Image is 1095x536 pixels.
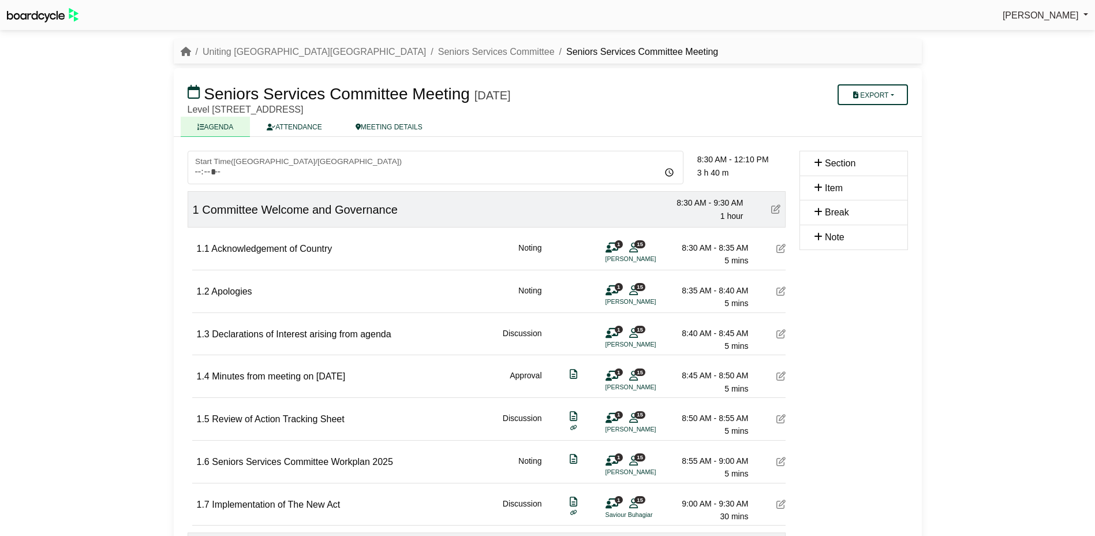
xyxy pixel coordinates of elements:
[720,211,743,221] span: 1 hour
[503,497,542,523] div: Discussion
[197,286,210,296] span: 1.2
[615,368,623,376] span: 1
[212,500,340,509] span: Implementation of The New Act
[724,384,748,393] span: 5 mins
[202,203,398,216] span: Committee Welcome and Governance
[503,327,542,353] div: Discussion
[197,329,210,339] span: 1.3
[212,329,391,339] span: Declarations of Interest arising from agenda
[181,117,251,137] a: AGENDA
[181,44,719,59] nav: breadcrumb
[615,411,623,419] span: 1
[518,455,541,481] div: Noting
[615,326,623,333] span: 1
[606,382,692,392] li: [PERSON_NAME]
[825,207,849,217] span: Break
[606,425,692,434] li: [PERSON_NAME]
[188,105,304,114] span: Level [STREET_ADDRESS]
[838,84,907,105] button: Export
[668,284,749,297] div: 8:35 AM - 8:40 AM
[197,371,210,381] span: 1.4
[339,117,439,137] a: MEETING DETAILS
[203,47,426,57] a: Uniting [GEOGRAPHIC_DATA][GEOGRAPHIC_DATA]
[211,286,252,296] span: Apologies
[197,414,210,424] span: 1.5
[503,412,542,438] div: Discussion
[697,168,728,177] span: 3 h 40 m
[1003,8,1088,23] a: [PERSON_NAME]
[724,426,748,435] span: 5 mins
[606,340,692,349] li: [PERSON_NAME]
[825,232,844,242] span: Note
[634,496,645,504] span: 15
[606,297,692,307] li: [PERSON_NAME]
[724,469,748,478] span: 5 mins
[197,244,210,254] span: 1.1
[724,341,748,351] span: 5 mins
[555,44,719,59] li: Seniors Services Committee Meeting
[212,414,344,424] span: Review of Action Tracking Sheet
[212,371,345,381] span: Minutes from meeting on [DATE]
[720,512,748,521] span: 30 mins
[7,8,79,23] img: BoardcycleBlackGreen-aaafeed430059cb809a45853b8cf6d952af9d84e6e89e1f1685b34bfd5cb7d64.svg
[615,496,623,504] span: 1
[668,455,749,467] div: 8:55 AM - 9:00 AM
[606,510,692,520] li: Saviour Buhagiar
[510,369,541,395] div: Approval
[211,244,332,254] span: Acknowledgement of Country
[634,453,645,461] span: 15
[250,117,338,137] a: ATTENDANCE
[825,158,855,168] span: Section
[634,368,645,376] span: 15
[615,240,623,248] span: 1
[204,85,470,103] span: Seniors Services Committee Meeting
[197,457,210,467] span: 1.6
[474,88,511,102] div: [DATE]
[634,283,645,291] span: 15
[212,457,393,467] span: Seniors Services Committee Workplan 2025
[668,241,749,254] div: 8:30 AM - 8:35 AM
[634,326,645,333] span: 15
[193,203,199,216] span: 1
[668,412,749,425] div: 8:50 AM - 8:55 AM
[606,254,692,264] li: [PERSON_NAME]
[1003,10,1079,20] span: [PERSON_NAME]
[518,284,541,310] div: Noting
[724,299,748,308] span: 5 mins
[634,240,645,248] span: 15
[438,47,555,57] a: Seniors Services Committee
[615,453,623,461] span: 1
[615,283,623,291] span: 1
[663,196,743,209] div: 8:30 AM - 9:30 AM
[634,411,645,419] span: 15
[697,153,786,166] div: 8:30 AM - 12:10 PM
[724,256,748,265] span: 5 mins
[518,241,541,267] div: Noting
[668,327,749,340] div: 8:40 AM - 8:45 AM
[197,500,210,509] span: 1.7
[825,183,843,193] span: Item
[606,467,692,477] li: [PERSON_NAME]
[668,369,749,382] div: 8:45 AM - 8:50 AM
[668,497,749,510] div: 9:00 AM - 9:30 AM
